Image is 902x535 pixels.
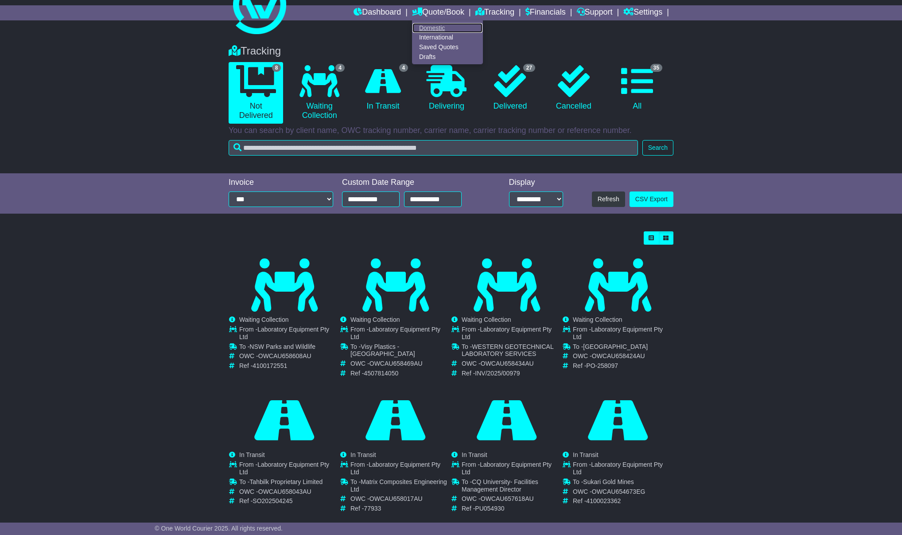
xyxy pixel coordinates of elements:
a: Support [577,5,613,20]
span: OWCAU657618AU [481,495,534,502]
td: To - [462,478,562,496]
span: NSW Parks and Wildlife [249,343,315,350]
span: Waiting Collection [462,316,511,323]
td: To - [239,478,339,488]
span: Laboratory Equipment Pty Ltd [573,326,663,340]
a: Delivering [419,62,474,114]
td: Ref - [350,505,451,512]
span: OWCAU658469AU [369,360,423,367]
td: OWC - [462,360,562,370]
td: Ref - [462,505,562,512]
td: From - [239,326,339,343]
a: 4 In Transit [356,62,410,114]
a: International [412,33,482,43]
span: OWCAU654673EG [592,488,645,495]
div: Custom Date Range [342,178,484,187]
td: From - [462,461,562,478]
span: 4100172551 [253,362,287,369]
span: In Transit [573,451,599,458]
td: From - [350,461,451,478]
span: Waiting Collection [239,316,289,323]
td: To - [573,478,673,488]
span: Visy Plastics - [GEOGRAPHIC_DATA] [350,343,415,358]
td: From - [350,326,451,343]
span: OWCAU658434AU [481,360,534,367]
span: © One World Courier 2025. All rights reserved. [155,525,283,532]
span: In Transit [462,451,487,458]
td: From - [239,461,339,478]
span: 8 [272,64,281,72]
a: Quote/Book [412,5,464,20]
td: OWC - [350,360,451,370]
a: 27 Delivered [483,62,537,114]
td: To - [239,343,339,353]
span: Matrix Composites Engineering Ltd [350,478,447,493]
td: To - [462,343,562,360]
td: Ref - [462,370,562,377]
span: Waiting Collection [573,316,622,323]
span: Laboratory Equipment Pty Ltd [239,461,329,476]
span: CQ University- Facilities Management Director [462,478,538,493]
span: 4507814050 [364,370,398,377]
a: Settings [623,5,662,20]
span: Laboratory Equipment Pty Ltd [350,326,440,340]
a: Tracking [475,5,514,20]
span: OWCAU658608AU [258,352,311,359]
span: 4100023362 [586,497,621,504]
td: Ref - [573,362,673,370]
span: [GEOGRAPHIC_DATA] [583,343,648,350]
span: 35 [650,64,662,72]
a: 35 All [610,62,665,114]
div: Quote/Book [412,20,483,64]
span: OWCAU658424AU [592,352,645,359]
span: Sukari Gold Mines [583,478,634,485]
span: INV/2025/00979 [475,370,520,377]
p: You can search by client name, OWC tracking number, carrier name, carrier tracking number or refe... [229,126,673,136]
td: From - [462,326,562,343]
td: OWC - [350,495,451,505]
span: PU054930 [475,505,504,512]
td: OWC - [239,488,339,498]
td: To - [350,478,451,496]
span: Waiting Collection [350,316,400,323]
a: Domestic [412,23,482,33]
div: Display [509,178,563,187]
span: In Transit [350,451,376,458]
div: Invoice [229,178,333,187]
td: OWC - [573,352,673,362]
span: OWCAU658043AU [258,488,311,495]
span: 27 [523,64,535,72]
a: Saved Quotes [412,43,482,52]
span: Tahbilk Proprietary Limited [249,478,323,485]
span: Laboratory Equipment Pty Ltd [239,326,329,340]
a: 4 Waiting Collection [292,62,346,124]
td: From - [573,326,673,343]
span: Laboratory Equipment Pty Ltd [350,461,440,476]
a: Cancelled [546,62,601,114]
a: CSV Export [630,191,673,207]
a: Drafts [412,52,482,62]
span: 4 [335,64,345,72]
a: Dashboard [354,5,401,20]
span: Laboratory Equipment Pty Ltd [462,461,552,476]
td: OWC - [462,495,562,505]
td: Ref - [350,370,451,377]
span: PO-258097 [586,362,618,369]
span: Laboratory Equipment Pty Ltd [462,326,552,340]
span: Laboratory Equipment Pty Ltd [573,461,663,476]
span: WESTERN GEOTECHNICAL LABORATORY SERVICES [462,343,553,358]
td: Ref - [239,497,339,505]
td: Ref - [239,362,339,370]
td: Ref - [573,497,673,505]
div: Tracking [224,45,678,58]
button: Refresh [592,191,625,207]
span: 77933 [364,505,381,512]
span: In Transit [239,451,265,458]
a: Financials [525,5,566,20]
button: Search [642,140,673,156]
span: 4 [399,64,408,72]
span: OWCAU658017AU [369,495,423,502]
td: OWC - [573,488,673,498]
td: To - [573,343,673,353]
td: To - [350,343,451,360]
